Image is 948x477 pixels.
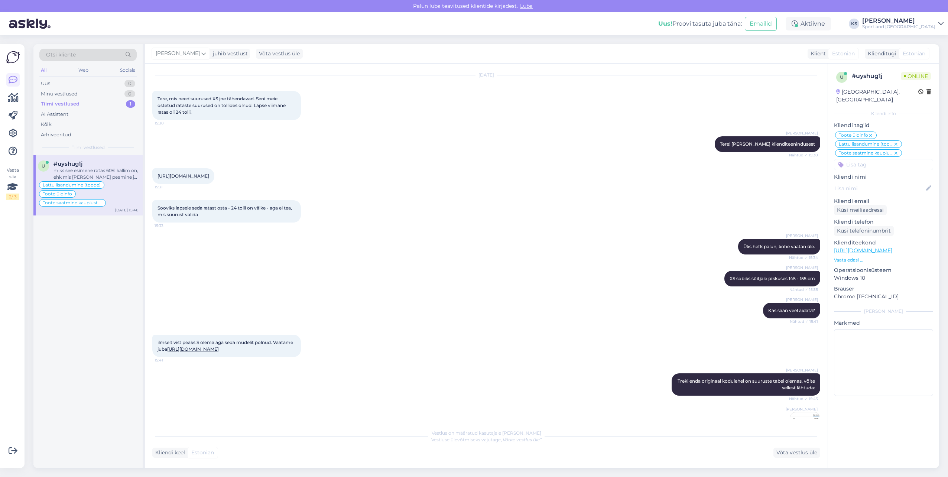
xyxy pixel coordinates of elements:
span: Üks hetk palun, kohe vaatan üle. [743,244,815,249]
span: Treki enda originaal kodulehel on suuruste tabel olemas, võite sellest lähtuda: [678,378,816,390]
span: u [840,74,844,80]
i: „Võtke vestlus üle” [501,437,542,442]
span: #uyshug1j [53,160,82,167]
input: Lisa tag [834,159,933,170]
div: [GEOGRAPHIC_DATA], [GEOGRAPHIC_DATA] [836,88,918,104]
span: [PERSON_NAME] [786,406,818,412]
span: Toote saatmine kaupluste vahel [839,151,893,155]
div: Võta vestlus üle [256,49,303,59]
span: Nähtud ✓ 15:35 [789,287,818,292]
span: 15:33 [155,223,182,228]
span: [PERSON_NAME] [156,49,200,58]
div: Kliendi info [834,110,933,117]
div: [PERSON_NAME] [834,308,933,315]
div: Küsi meiliaadressi [834,205,887,215]
div: Uus [41,80,50,87]
span: Toote saatmine kaupluste vahel [43,201,102,205]
img: Attachment [790,412,820,442]
p: Klienditeekond [834,239,933,247]
div: All [39,65,48,75]
b: Uus! [658,20,672,27]
span: XS sobiks sõitjale pikkuses 145 - 155 cm [730,276,815,281]
span: Luba [518,3,535,9]
p: Vaata edasi ... [834,257,933,263]
span: 15:31 [155,184,182,190]
div: [PERSON_NAME] [862,18,935,24]
span: ilmselt vist peaks S olema aga seda mudelit polnud. Vaatame juba [158,340,294,352]
div: # uyshug1j [852,72,901,81]
div: Klient [808,50,826,58]
span: Vestlus on määratud kasutajale [PERSON_NAME] [432,430,541,436]
p: Kliendi email [834,197,933,205]
p: Operatsioonisüsteem [834,266,933,274]
span: [PERSON_NAME] [786,233,818,238]
span: 15:30 [155,120,182,126]
div: Arhiveeritud [41,131,71,139]
span: [PERSON_NAME] [786,265,818,270]
p: Märkmed [834,319,933,327]
p: Brauser [834,285,933,293]
div: Võta vestlus üle [773,448,820,458]
div: Küsi telefoninumbrit [834,226,894,236]
div: Tiimi vestlused [41,100,79,108]
span: Estonian [191,449,214,457]
span: Tere, mis need suurused XS jne tähendavad. Seni meie ostetud rataste suurused on tollides olnud. ... [158,96,287,115]
div: Klienditugi [865,50,896,58]
span: Nähtud ✓ 15:43 [789,396,818,402]
div: 1 [126,100,135,108]
a: [URL][DOMAIN_NAME] [158,173,209,179]
p: Chrome [TECHNICAL_ID] [834,293,933,301]
span: [PERSON_NAME] [786,297,818,302]
a: [URL][DOMAIN_NAME] [167,346,219,352]
button: Emailid [745,17,777,31]
div: Proovi tasuta juba täna: [658,19,742,28]
p: Windows 10 [834,274,933,282]
div: Kliendi keel [152,449,185,457]
div: 0 [124,80,135,87]
span: Estonian [832,50,855,58]
span: Lattu lisandumine (toode) [839,142,893,146]
div: Aktiivne [786,17,831,30]
span: Otsi kliente [46,51,76,59]
span: [PERSON_NAME] [786,367,818,373]
div: KS [849,19,859,29]
div: AI Assistent [41,111,68,118]
span: Nähtud ✓ 15:34 [789,255,818,260]
span: Lattu lisandumine (toode) [43,183,101,187]
span: [PERSON_NAME] [786,130,818,136]
span: Online [901,72,931,80]
p: Kliendi telefon [834,218,933,226]
div: Socials [118,65,137,75]
div: Sportland [GEOGRAPHIC_DATA] [862,24,935,30]
div: Vaata siia [6,167,19,200]
span: u [42,163,45,169]
div: Minu vestlused [41,90,78,98]
span: Vestluse ülevõtmiseks vajutage [431,437,542,442]
div: Web [77,65,90,75]
div: 2 / 3 [6,194,19,200]
div: Kõik [41,121,52,128]
span: Toote üldinfo [839,133,868,137]
p: Kliendi nimi [834,173,933,181]
input: Lisa nimi [834,184,925,192]
span: Estonian [903,50,925,58]
span: Tiimi vestlused [72,144,105,151]
span: Toote üldinfo [43,192,72,196]
span: Tere! [PERSON_NAME] klienditeenindusest [720,141,815,147]
div: [DATE] 15:46 [115,207,138,213]
img: Askly Logo [6,50,20,64]
span: 15:41 [155,357,182,363]
div: miks see esimene ratas 60€ kallim on, ehk mis [PERSON_NAME] peamine ja oluline erinevus on [53,167,138,181]
a: [URL][DOMAIN_NAME] [834,247,892,254]
a: [PERSON_NAME]Sportland [GEOGRAPHIC_DATA] [862,18,944,30]
p: Kliendi tag'id [834,121,933,129]
div: [DATE] [152,72,820,78]
span: Sooviks lapsele seda ratast osta - 24 tolli on väike - aga ei tea, mis suurust valida [158,205,293,217]
span: Nähtud ✓ 15:41 [790,319,818,324]
div: 0 [124,90,135,98]
span: Nähtud ✓ 15:30 [789,152,818,158]
div: juhib vestlust [210,50,248,58]
span: Kas saan veel aidata? [768,308,815,313]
